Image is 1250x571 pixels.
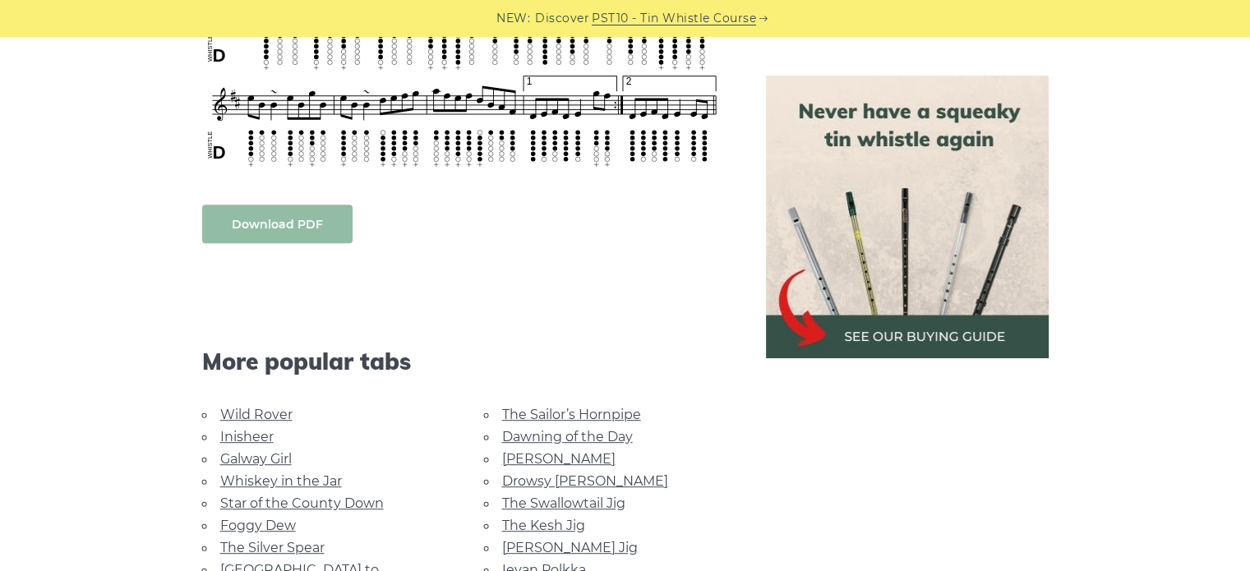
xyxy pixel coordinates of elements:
a: Wild Rover [220,407,293,422]
a: The Swallowtail Jig [502,495,625,511]
a: Dawning of the Day [502,429,633,444]
a: Download PDF [202,205,353,243]
span: More popular tabs [202,348,726,375]
span: Discover [535,9,589,28]
a: Inisheer [220,429,274,444]
a: Galway Girl [220,451,292,467]
a: Star of the County Down [220,495,384,511]
a: The Kesh Jig [502,518,585,533]
a: The Silver Spear [220,540,325,555]
a: PST10 - Tin Whistle Course [592,9,756,28]
span: NEW: [496,9,530,28]
a: Whiskey in the Jar [220,473,342,489]
a: [PERSON_NAME] [502,451,616,467]
img: tin whistle buying guide [766,76,1049,358]
a: The Sailor’s Hornpipe [502,407,641,422]
a: Drowsy [PERSON_NAME] [502,473,668,489]
a: Foggy Dew [220,518,296,533]
a: [PERSON_NAME] Jig [502,540,638,555]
